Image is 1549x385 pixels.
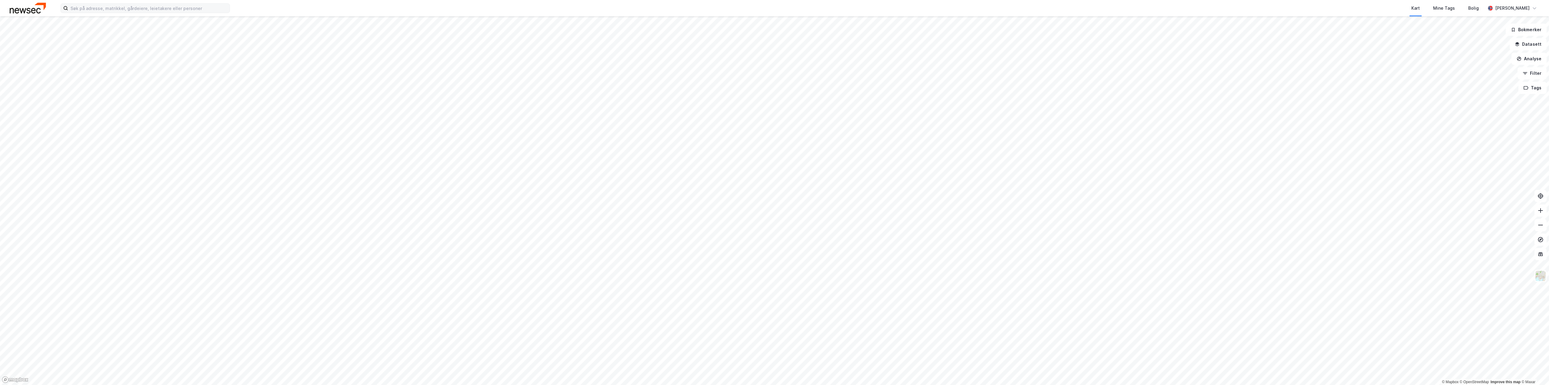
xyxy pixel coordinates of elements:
button: Datasett [1510,38,1547,50]
div: Kart [1411,5,1420,12]
a: Improve this map [1491,380,1521,384]
img: Z [1535,270,1546,282]
img: newsec-logo.f6e21ccffca1b3a03d2d.png [10,3,46,13]
button: Bokmerker [1506,24,1547,36]
a: Mapbox [1442,380,1459,384]
input: Søk på adresse, matrikkel, gårdeiere, leietakere eller personer [68,4,230,13]
button: Tags [1518,82,1547,94]
a: Mapbox homepage [2,376,28,383]
div: Kontrollprogram for chat [1519,356,1549,385]
div: [PERSON_NAME] [1495,5,1530,12]
button: Analyse [1511,53,1547,65]
iframe: Chat Widget [1519,356,1549,385]
div: Bolig [1468,5,1479,12]
div: Mine Tags [1433,5,1455,12]
a: OpenStreetMap [1460,380,1489,384]
button: Filter [1518,67,1547,79]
